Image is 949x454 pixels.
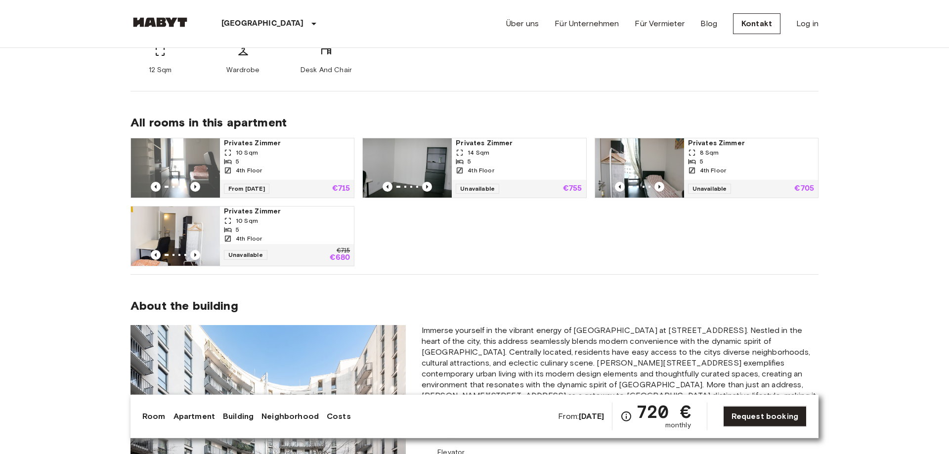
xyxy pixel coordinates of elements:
span: 10 Sqm [236,148,258,157]
a: Room [142,411,166,422]
p: [GEOGRAPHIC_DATA] [221,18,304,30]
span: 4th Floor [236,234,262,243]
a: Blog [700,18,717,30]
a: Kontakt [733,13,780,34]
button: Previous image [422,182,432,192]
p: €715 [332,185,350,193]
span: 5 [700,157,703,166]
p: €715 [337,248,350,254]
a: Building [223,411,254,422]
img: Marketing picture of unit DE-01-302-010-05 [363,138,452,198]
a: Marketing picture of unit DE-01-302-010-01Previous imagePrevious imagePrivates Zimmer10 Sqm54th F... [130,206,354,266]
span: 5 [236,157,239,166]
button: Previous image [654,182,664,192]
p: €680 [330,254,350,262]
span: Privates Zimmer [456,138,582,148]
svg: Check cost overview for full price breakdown. Please note that discounts apply to new joiners onl... [620,411,632,422]
b: [DATE] [579,412,604,421]
span: All rooms in this apartment [130,115,819,130]
span: 8 Sqm [700,148,719,157]
button: Previous image [151,182,161,192]
span: 5 [468,157,471,166]
img: Marketing picture of unit DE-01-302-010-02 [131,138,220,198]
a: Marketing picture of unit DE-01-302-010-05Previous imagePrevious imagePrivates Zimmer14 Sqm54th F... [362,138,586,198]
img: Marketing picture of unit DE-01-302-010-01 [131,206,220,266]
a: Über uns [506,18,539,30]
p: €705 [794,185,814,193]
button: Previous image [615,182,625,192]
a: Request booking [723,406,807,427]
span: monthly [665,420,691,430]
span: Wardrobe [226,65,259,75]
button: Previous image [190,250,200,260]
span: Privates Zimmer [224,138,350,148]
span: Privates Zimmer [224,206,350,216]
a: Marketing picture of unit DE-01-302-010-03Previous imagePrevious imagePrivates Zimmer8 Sqm54th Fl... [595,138,819,198]
a: Für Unternehmen [555,18,619,30]
span: Unavailable [224,250,267,260]
span: 4th Floor [700,166,726,175]
span: 4th Floor [236,166,262,175]
span: 4th Floor [468,166,494,175]
a: Für Vermieter [635,18,685,30]
span: Unavailable [456,184,499,194]
p: €755 [563,185,582,193]
a: Log in [796,18,819,30]
a: Marketing picture of unit DE-01-302-010-02Previous imagePrevious imagePrivates Zimmer10 Sqm54th F... [130,138,354,198]
span: 720 € [636,403,691,420]
span: Desk And Chair [301,65,352,75]
span: 5 [236,225,239,234]
span: 14 Sqm [468,148,489,157]
a: Costs [327,411,351,422]
button: Previous image [151,250,161,260]
button: Previous image [190,182,200,192]
a: Apartment [173,411,215,422]
span: From [DATE] [224,184,269,194]
span: 10 Sqm [236,216,258,225]
span: Unavailable [688,184,732,194]
a: Neighborhood [261,411,319,422]
span: From: [558,411,604,422]
span: About the building [130,298,238,313]
img: Marketing picture of unit DE-01-302-010-03 [595,138,684,198]
img: Habyt [130,17,190,27]
button: Previous image [383,182,392,192]
span: Immerse yourself in the vibrant energy of [GEOGRAPHIC_DATA] at [STREET_ADDRESS]. Nestled in the h... [422,325,819,412]
span: Privates Zimmer [688,138,814,148]
span: 12 Sqm [149,65,172,75]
